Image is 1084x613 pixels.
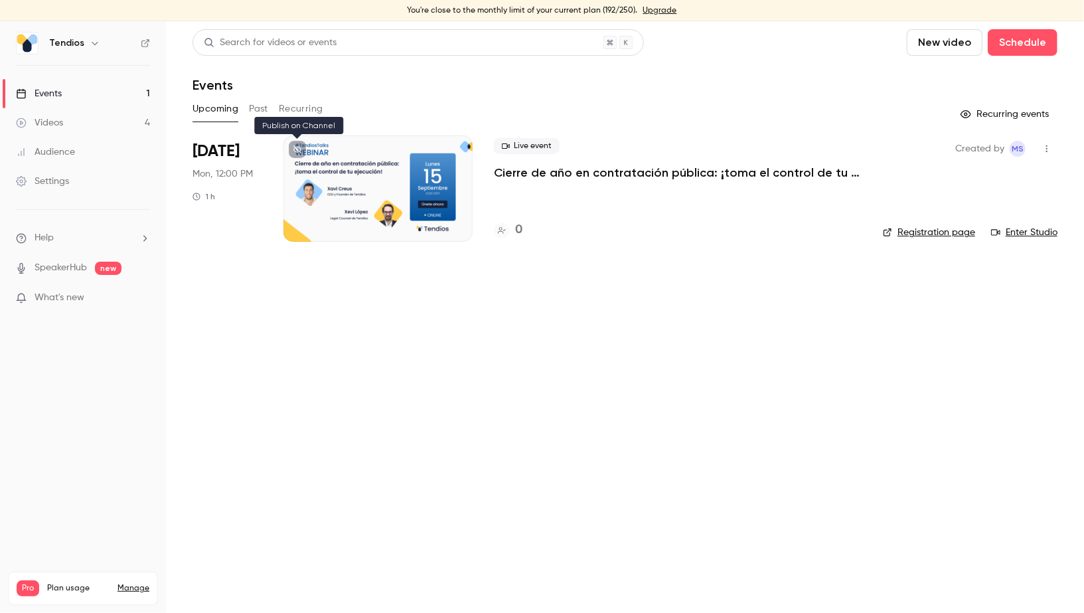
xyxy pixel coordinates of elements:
[193,191,215,202] div: 1 h
[204,36,337,50] div: Search for videos or events
[955,141,1004,157] span: Created by
[16,231,150,245] li: help-dropdown-opener
[279,98,323,120] button: Recurring
[16,175,69,188] div: Settings
[35,261,87,275] a: SpeakerHub
[494,138,560,154] span: Live event
[49,37,84,50] h6: Tendios
[16,116,63,130] div: Videos
[494,165,862,181] a: Cierre de año en contratación pública: ¡toma el control de tu ejecución!
[955,104,1057,125] button: Recurring events
[35,231,54,245] span: Help
[1010,141,1026,157] span: Maria Serra
[249,98,268,120] button: Past
[193,141,240,162] span: [DATE]
[1012,141,1024,157] span: MS
[117,583,149,594] a: Manage
[193,77,233,93] h1: Events
[193,98,238,120] button: Upcoming
[16,145,75,159] div: Audience
[988,29,1057,56] button: Schedule
[991,226,1057,239] a: Enter Studio
[17,33,38,54] img: Tendios
[193,167,253,181] span: Mon, 12:00 PM
[16,87,62,100] div: Events
[883,226,975,239] a: Registration page
[494,221,522,239] a: 0
[515,221,522,239] h4: 0
[47,583,110,594] span: Plan usage
[35,291,84,305] span: What's new
[193,135,262,242] div: Sep 15 Mon, 12:00 PM (Europe/Madrid)
[907,29,982,56] button: New video
[643,5,677,16] a: Upgrade
[95,262,121,275] span: new
[17,580,39,596] span: Pro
